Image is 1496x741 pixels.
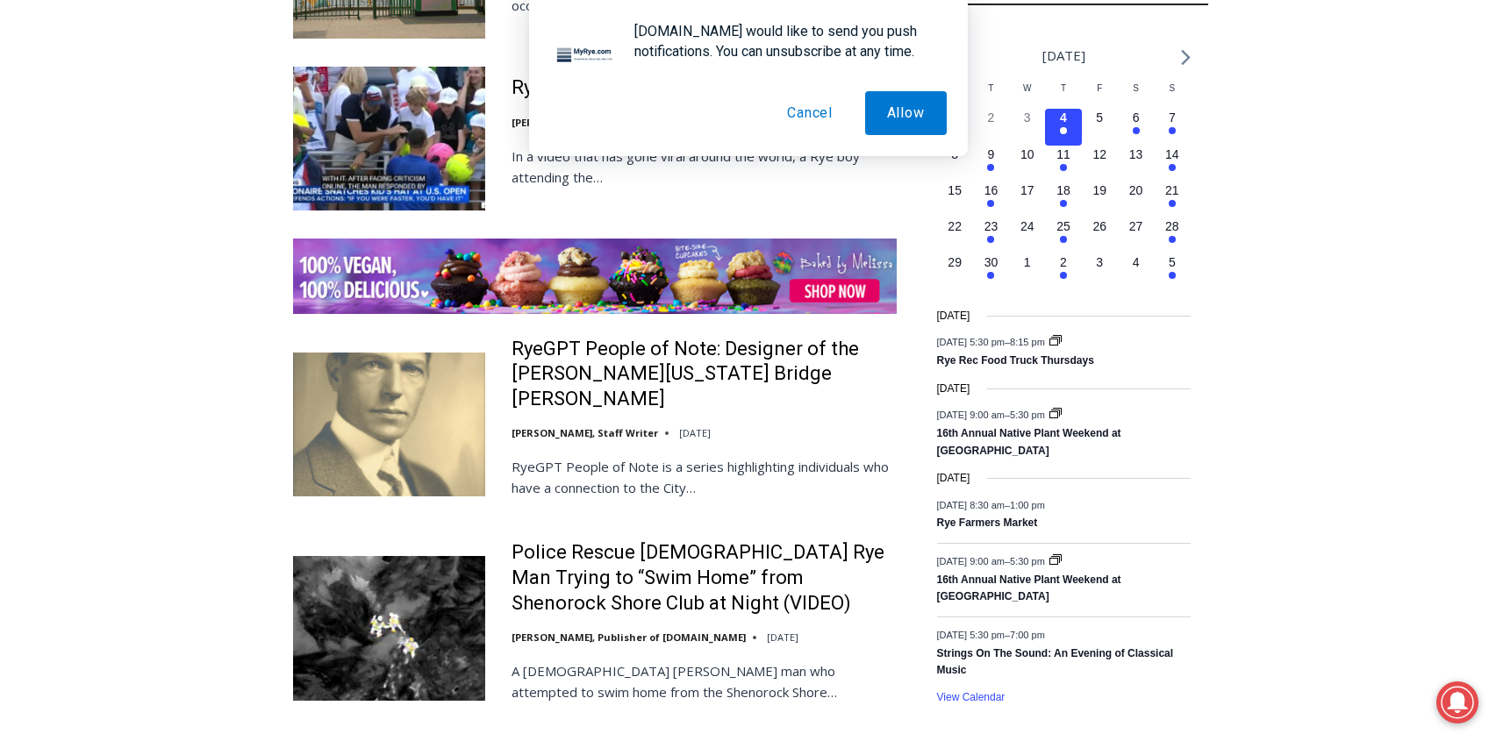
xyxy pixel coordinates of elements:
span: 8:15 pm [1010,337,1045,347]
p: In a video that has gone viral around the world, a Rye boy attending the… [512,146,897,188]
em: Has events [987,200,994,207]
button: 8 [937,146,973,182]
time: 11 [1056,147,1070,161]
time: 23 [984,219,999,233]
a: View Calendar [937,691,1006,704]
em: Has events [1169,272,1176,279]
span: [DATE] 5:30 pm [937,629,1005,639]
button: 26 [1082,217,1118,253]
a: Open Tues. - Sun. [PHONE_NUMBER] [1,176,176,218]
button: 21 Has events [1154,182,1190,217]
time: – [937,337,1048,347]
button: 17 [1009,182,1045,217]
button: 13 [1118,146,1154,182]
button: 4 [1118,253,1154,289]
button: 29 [937,253,973,289]
button: 27 [1118,217,1154,253]
time: 10 [1020,147,1034,161]
span: 5:30 pm [1010,555,1045,566]
time: 17 [1020,183,1034,197]
div: "At the 10am stand-up meeting, each intern gets a chance to take [PERSON_NAME] and the other inte... [443,1,829,170]
time: 3 [1096,255,1103,269]
button: 1 [1009,253,1045,289]
button: 9 Has events [973,146,1009,182]
button: 24 [1009,217,1045,253]
time: – [937,629,1045,639]
time: 12 [1092,147,1106,161]
time: 9 [988,147,995,161]
button: 3 [1082,253,1118,289]
time: 8 [951,147,958,161]
button: 25 Has events [1045,217,1081,253]
time: – [937,410,1048,420]
em: Has events [1060,164,1067,171]
button: 10 [1009,146,1045,182]
span: Open Tues. - Sun. [PHONE_NUMBER] [5,181,172,247]
button: Allow [865,91,947,135]
button: Cancel [765,91,855,135]
em: Has events [1169,200,1176,207]
button: 30 Has events [973,253,1009,289]
button: 5 Has events [1154,253,1190,289]
a: Intern @ [DOMAIN_NAME] [422,170,850,218]
span: Intern @ [DOMAIN_NAME] [459,175,813,214]
span: 5:30 pm [1010,410,1045,420]
time: 26 [1092,219,1106,233]
time: 25 [1056,219,1070,233]
button: 23 Has events [973,217,1009,253]
time: 5 [1169,255,1176,269]
a: [PERSON_NAME], Staff Writer [512,426,658,439]
img: Police Rescue 51 Year Old Rye Man Trying to “Swim Home” from Shenorock Shore Club at Night (VIDEO) [293,556,485,700]
em: Has events [1060,236,1067,243]
time: 16 [984,183,999,197]
img: Baked by Melissa [293,239,897,313]
em: Has events [1060,272,1067,279]
a: 16th Annual Native Plant Weekend at [GEOGRAPHIC_DATA] [937,427,1121,458]
span: [DATE] 9:00 am [937,410,1005,420]
em: Has events [1169,164,1176,171]
a: Rye Farmers Market [937,517,1038,531]
time: 20 [1129,183,1143,197]
button: 12 [1082,146,1118,182]
span: [DATE] 8:30 am [937,499,1005,509]
time: – [937,555,1048,566]
time: 18 [1056,183,1070,197]
a: Rye Rec Food Truck Thursdays [937,354,1094,368]
time: 29 [948,255,962,269]
a: 16th Annual Native Plant Weekend at [GEOGRAPHIC_DATA] [937,574,1121,604]
time: 2 [1060,255,1067,269]
button: 14 Has events [1154,146,1190,182]
button: 16 Has events [973,182,1009,217]
div: "...watching a master [PERSON_NAME] chef prepare an omakase meal is fascinating dinner theater an... [181,110,258,210]
time: [DATE] [679,426,711,439]
span: 7:00 pm [1010,629,1045,639]
button: 20 [1118,182,1154,217]
a: Police Rescue [DEMOGRAPHIC_DATA] Rye Man Trying to “Swim Home” from Shenorock Shore Club at Night... [512,540,897,616]
time: 30 [984,255,999,269]
button: 18 Has events [1045,182,1081,217]
button: 22 [937,217,973,253]
em: Has events [1169,236,1176,243]
time: 27 [1129,219,1143,233]
img: notification icon [550,21,620,91]
div: [DOMAIN_NAME] would like to send you push notifications. You can unsubscribe at any time. [620,21,947,61]
em: Has events [987,272,994,279]
a: Strings On The Sound: An Evening of Classical Music [937,647,1174,678]
span: 1:00 pm [1010,499,1045,509]
button: 2 Has events [1045,253,1081,289]
time: 13 [1129,147,1143,161]
time: 28 [1165,219,1179,233]
time: 14 [1165,147,1179,161]
time: 24 [1020,219,1034,233]
time: [DATE] [767,631,798,644]
time: 21 [1165,183,1179,197]
time: 15 [948,183,962,197]
time: 1 [1024,255,1031,269]
time: 4 [1133,255,1140,269]
em: Has events [987,236,994,243]
a: [PERSON_NAME], Publisher of [DOMAIN_NAME] [512,631,746,644]
time: [DATE] [937,470,970,487]
img: RyeGPT People of Note: Designer of the George Washington Bridge Othmar Ammann [293,353,485,496]
time: 19 [1092,183,1106,197]
em: Has events [1060,200,1067,207]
